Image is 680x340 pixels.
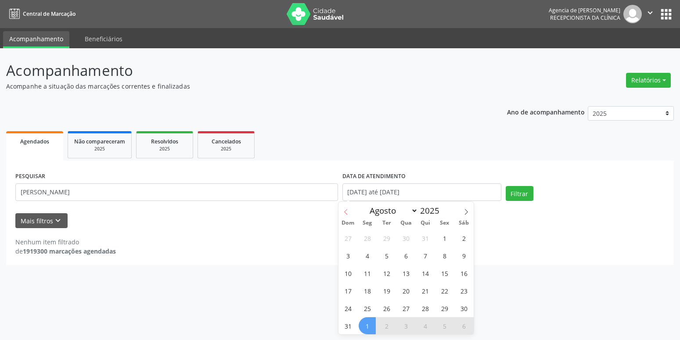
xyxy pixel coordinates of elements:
span: Agosto 14, 2025 [417,265,434,282]
div: 2025 [143,146,187,152]
span: Setembro 1, 2025 [359,317,376,334]
span: Agosto 30, 2025 [455,300,472,317]
span: Julho 27, 2025 [339,229,356,247]
i: keyboard_arrow_down [53,216,63,225]
span: Julho 30, 2025 [397,229,414,247]
span: Setembro 6, 2025 [455,317,472,334]
span: Agosto 2, 2025 [455,229,472,247]
span: Ter [377,220,396,226]
span: Cancelados [212,138,241,145]
span: Agosto 31, 2025 [339,317,356,334]
span: Recepcionista da clínica [550,14,620,21]
span: Agosto 10, 2025 [339,265,356,282]
span: Agosto 13, 2025 [397,265,414,282]
span: Agosto 16, 2025 [455,265,472,282]
span: Agosto 4, 2025 [359,247,376,264]
button:  [642,5,658,23]
span: Setembro 3, 2025 [397,317,414,334]
a: Acompanhamento [3,31,69,48]
div: 2025 [74,146,125,152]
span: Agosto 15, 2025 [436,265,453,282]
button: Mais filtroskeyboard_arrow_down [15,213,68,229]
span: Agosto 28, 2025 [417,300,434,317]
select: Month [365,204,418,217]
span: Setembro 4, 2025 [417,317,434,334]
span: Qua [396,220,416,226]
span: Agosto 5, 2025 [378,247,395,264]
span: Agosto 22, 2025 [436,282,453,299]
span: Agosto 27, 2025 [397,300,414,317]
span: Agosto 7, 2025 [417,247,434,264]
div: Agencia de [PERSON_NAME] [549,7,620,14]
a: Beneficiários [79,31,129,47]
span: Agendados [20,138,49,145]
span: Agosto 24, 2025 [339,300,356,317]
div: Nenhum item filtrado [15,237,116,247]
p: Ano de acompanhamento [507,106,585,117]
span: Julho 28, 2025 [359,229,376,247]
input: Year [418,205,447,216]
span: Agosto 19, 2025 [378,282,395,299]
button: Filtrar [506,186,533,201]
span: Agosto 18, 2025 [359,282,376,299]
button: apps [658,7,674,22]
span: Agosto 11, 2025 [359,265,376,282]
span: Seg [358,220,377,226]
span: Agosto 20, 2025 [397,282,414,299]
span: Agosto 23, 2025 [455,282,472,299]
span: Não compareceram [74,138,125,145]
div: 2025 [204,146,248,152]
label: PESQUISAR [15,170,45,183]
span: Agosto 21, 2025 [417,282,434,299]
p: Acompanhe a situação das marcações correntes e finalizadas [6,82,474,91]
span: Setembro 2, 2025 [378,317,395,334]
span: Agosto 25, 2025 [359,300,376,317]
span: Agosto 12, 2025 [378,265,395,282]
p: Acompanhamento [6,60,474,82]
span: Julho 31, 2025 [417,229,434,247]
span: Sex [435,220,454,226]
span: Central de Marcação [23,10,76,18]
input: Nome, código do beneficiário ou CPF [15,183,338,201]
button: Relatórios [626,73,671,88]
img: img [623,5,642,23]
span: Agosto 8, 2025 [436,247,453,264]
span: Sáb [454,220,474,226]
i:  [645,8,655,18]
strong: 1919300 marcações agendadas [23,247,116,255]
span: Agosto 29, 2025 [436,300,453,317]
span: Qui [416,220,435,226]
span: Julho 29, 2025 [378,229,395,247]
span: Agosto 1, 2025 [436,229,453,247]
span: Agosto 6, 2025 [397,247,414,264]
span: Agosto 3, 2025 [339,247,356,264]
label: DATA DE ATENDIMENTO [342,170,406,183]
div: de [15,247,116,256]
span: Agosto 26, 2025 [378,300,395,317]
span: Dom [338,220,358,226]
span: Agosto 9, 2025 [455,247,472,264]
input: Selecione um intervalo [342,183,501,201]
span: Resolvidos [151,138,178,145]
span: Agosto 17, 2025 [339,282,356,299]
a: Central de Marcação [6,7,76,21]
span: Setembro 5, 2025 [436,317,453,334]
